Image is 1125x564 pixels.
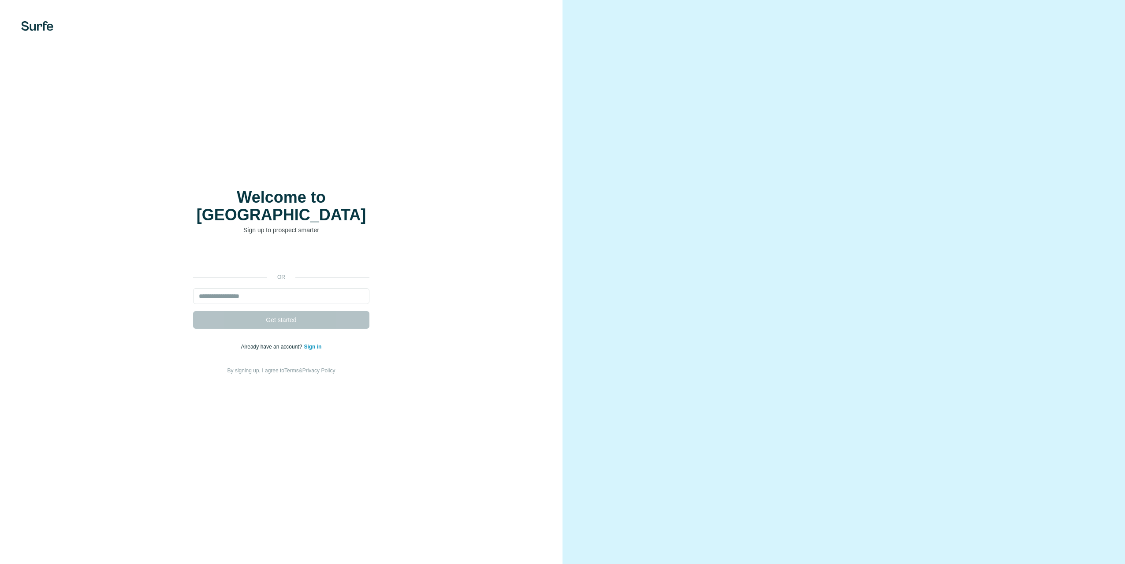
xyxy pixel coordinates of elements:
[284,367,299,374] a: Terms
[193,189,369,224] h1: Welcome to [GEOGRAPHIC_DATA]
[193,226,369,234] p: Sign up to prospect smarter
[227,367,335,374] span: By signing up, I agree to &
[241,344,304,350] span: Already have an account?
[304,344,321,350] a: Sign in
[944,9,1116,111] iframe: Sign in with Google Dialogue
[302,367,335,374] a: Privacy Policy
[189,248,374,267] iframe: Sign in with Google Button
[21,21,53,31] img: Surfe's logo
[267,273,295,281] p: or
